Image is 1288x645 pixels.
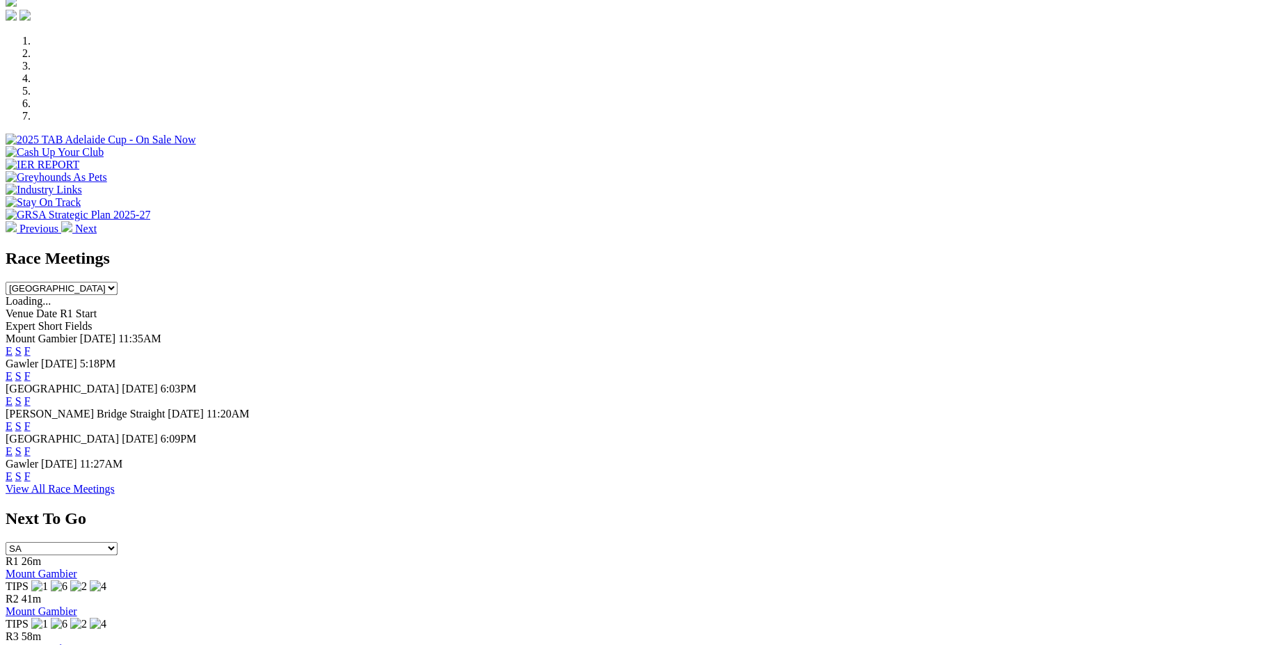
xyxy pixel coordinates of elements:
[6,184,82,196] img: Industry Links
[6,333,77,344] span: Mount Gambier
[6,146,104,159] img: Cash Up Your Club
[6,209,150,221] img: GRSA Strategic Plan 2025-27
[6,445,13,457] a: E
[60,308,97,319] span: R1 Start
[80,333,116,344] span: [DATE]
[6,383,119,395] span: [GEOGRAPHIC_DATA]
[161,383,197,395] span: 6:03PM
[6,408,165,420] span: [PERSON_NAME] Bridge Straight
[15,420,22,432] a: S
[118,333,161,344] span: 11:35AM
[38,320,63,332] span: Short
[6,458,38,470] span: Gawler
[6,221,17,232] img: chevron-left-pager-white.svg
[22,630,41,642] span: 58m
[31,580,48,593] img: 1
[6,295,51,307] span: Loading...
[70,618,87,630] img: 2
[6,630,19,642] span: R3
[6,618,29,630] span: TIPS
[6,171,107,184] img: Greyhounds As Pets
[90,580,106,593] img: 4
[41,458,77,470] span: [DATE]
[168,408,204,420] span: [DATE]
[6,395,13,407] a: E
[19,223,58,234] span: Previous
[80,458,123,470] span: 11:27AM
[90,618,106,630] img: 4
[6,433,119,445] span: [GEOGRAPHIC_DATA]
[19,10,31,21] img: twitter.svg
[24,445,31,457] a: F
[15,445,22,457] a: S
[6,249,1282,268] h2: Race Meetings
[51,580,67,593] img: 6
[6,509,1282,528] h2: Next To Go
[6,593,19,605] span: R2
[24,420,31,432] a: F
[122,433,158,445] span: [DATE]
[6,134,196,146] img: 2025 TAB Adelaide Cup - On Sale Now
[61,221,72,232] img: chevron-right-pager-white.svg
[51,618,67,630] img: 6
[6,420,13,432] a: E
[15,370,22,382] a: S
[24,370,31,382] a: F
[22,593,41,605] span: 41m
[80,358,116,369] span: 5:18PM
[31,618,48,630] img: 1
[24,395,31,407] a: F
[70,580,87,593] img: 2
[6,345,13,357] a: E
[6,10,17,21] img: facebook.svg
[6,159,79,171] img: IER REPORT
[75,223,97,234] span: Next
[24,470,31,482] a: F
[41,358,77,369] span: [DATE]
[65,320,92,332] span: Fields
[15,395,22,407] a: S
[15,345,22,357] a: S
[22,555,41,567] span: 26m
[24,345,31,357] a: F
[6,470,13,482] a: E
[122,383,158,395] span: [DATE]
[15,470,22,482] a: S
[6,580,29,592] span: TIPS
[6,196,81,209] img: Stay On Track
[6,358,38,369] span: Gawler
[6,605,77,617] a: Mount Gambier
[61,223,97,234] a: Next
[6,308,33,319] span: Venue
[161,433,197,445] span: 6:09PM
[6,568,77,580] a: Mount Gambier
[6,483,115,495] a: View All Race Meetings
[6,223,61,234] a: Previous
[36,308,57,319] span: Date
[207,408,250,420] span: 11:20AM
[6,555,19,567] span: R1
[6,320,35,332] span: Expert
[6,370,13,382] a: E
